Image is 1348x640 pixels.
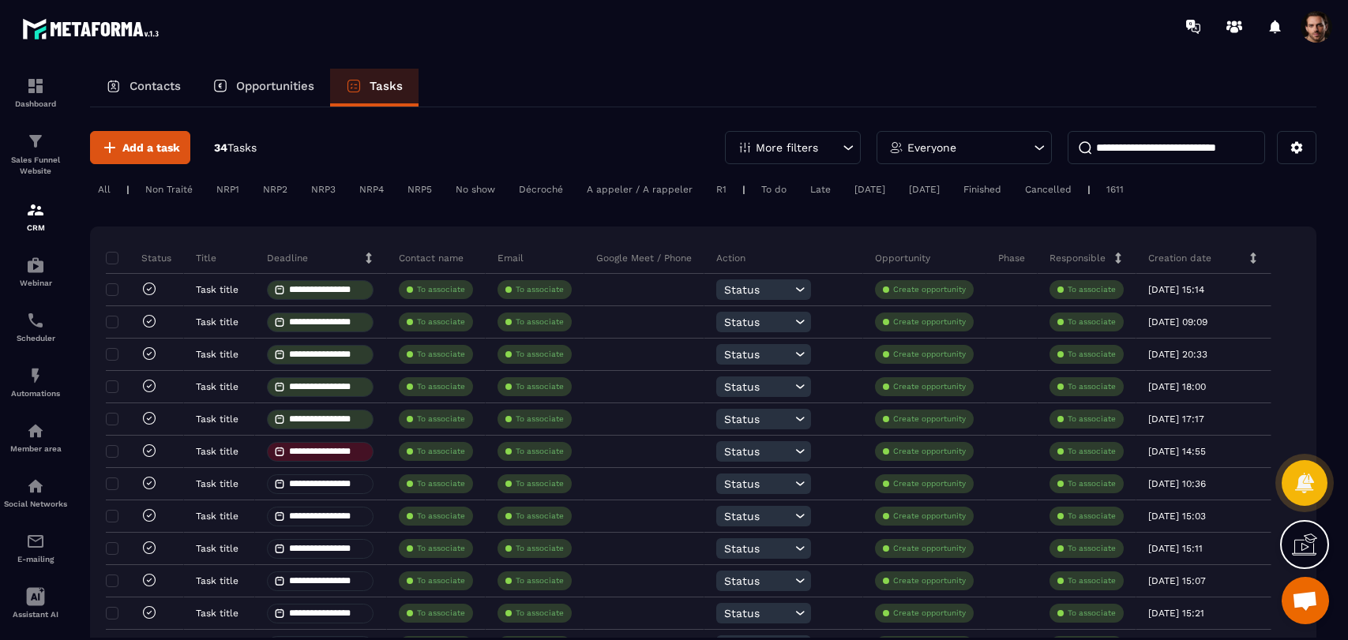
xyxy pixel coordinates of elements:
[417,575,465,586] p: To associate
[1068,608,1116,619] p: To associate
[893,446,966,457] p: Create opportunity
[4,500,67,508] p: Social Networks
[1148,478,1206,489] p: [DATE] 10:36
[1148,446,1206,457] p: [DATE] 14:55
[753,180,794,199] div: To do
[26,200,45,219] img: formation
[901,180,948,199] div: [DATE]
[847,180,893,199] div: [DATE]
[4,555,67,563] p: E-mailing
[448,180,503,199] div: No show
[26,421,45,440] img: automations
[724,542,790,555] span: Status
[1148,608,1204,619] p: [DATE] 15:21
[1098,180,1132,199] div: 1611
[893,478,966,489] p: Create opportunity
[724,283,790,296] span: Status
[893,381,966,392] p: Create opportunity
[26,532,45,551] img: email
[1148,349,1207,360] p: [DATE] 20:33
[26,256,45,275] img: automations
[1068,349,1116,360] p: To associate
[196,284,238,295] p: Task title
[196,575,238,586] p: Task title
[330,69,419,107] a: Tasks
[724,607,790,619] span: Status
[893,511,966,522] p: Create opportunity
[724,510,790,522] span: Status
[4,575,67,631] a: Assistant AI
[724,445,790,458] span: Status
[1068,381,1116,392] p: To associate
[196,316,238,327] p: Task title
[716,252,745,264] p: Action
[893,414,966,425] p: Create opportunity
[26,311,45,330] img: scheduler
[516,608,564,619] p: To associate
[4,244,67,299] a: automationsautomationsWebinar
[417,511,465,522] p: To associate
[511,180,571,199] div: Décroché
[893,575,966,586] p: Create opportunity
[196,543,238,554] p: Task title
[1068,446,1116,457] p: To associate
[724,477,790,490] span: Status
[875,252,930,264] p: Opportunity
[417,543,465,554] p: To associate
[4,389,67,398] p: Automations
[26,77,45,95] img: formation
[370,79,403,93] p: Tasks
[4,444,67,453] p: Member area
[417,316,465,327] p: To associate
[4,155,67,177] p: Sales Funnel Website
[303,180,344,199] div: NRP3
[110,252,171,264] p: Status
[1148,414,1204,425] p: [DATE] 17:17
[893,349,966,360] p: Create opportunity
[724,575,790,587] span: Status
[4,610,67,619] p: Assistant AI
[196,414,238,425] p: Task title
[137,180,201,199] div: Non Traité
[399,252,464,264] p: Contact name
[1148,381,1206,392] p: [DATE] 18:00
[893,316,966,327] p: Create opportunity
[90,131,190,164] button: Add a task
[196,478,238,489] p: Task title
[26,366,45,385] img: automations
[516,316,564,327] p: To associate
[26,132,45,151] img: formation
[22,14,164,43] img: logo
[893,284,966,295] p: Create opportunity
[516,478,564,489] p: To associate
[208,180,247,199] div: NRP1
[255,180,295,199] div: NRP2
[1087,184,1091,195] p: |
[267,252,308,264] p: Deadline
[126,184,130,195] p: |
[4,65,67,120] a: formationformationDashboard
[196,252,216,264] p: Title
[1068,543,1116,554] p: To associate
[417,446,465,457] p: To associate
[417,414,465,425] p: To associate
[4,465,67,520] a: social-networksocial-networkSocial Networks
[724,348,790,361] span: Status
[1148,543,1203,554] p: [DATE] 15:11
[907,142,956,153] p: Everyone
[417,381,465,392] p: To associate
[1148,252,1211,264] p: Creation date
[956,180,1009,199] div: Finished
[90,180,118,199] div: All
[196,608,238,619] p: Task title
[1068,414,1116,425] p: To associate
[516,381,564,392] p: To associate
[197,69,330,107] a: Opportunities
[1017,180,1080,199] div: Cancelled
[236,79,314,93] p: Opportunities
[417,284,465,295] p: To associate
[516,284,564,295] p: To associate
[1068,316,1116,327] p: To associate
[227,141,257,154] span: Tasks
[1049,252,1106,264] p: Responsible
